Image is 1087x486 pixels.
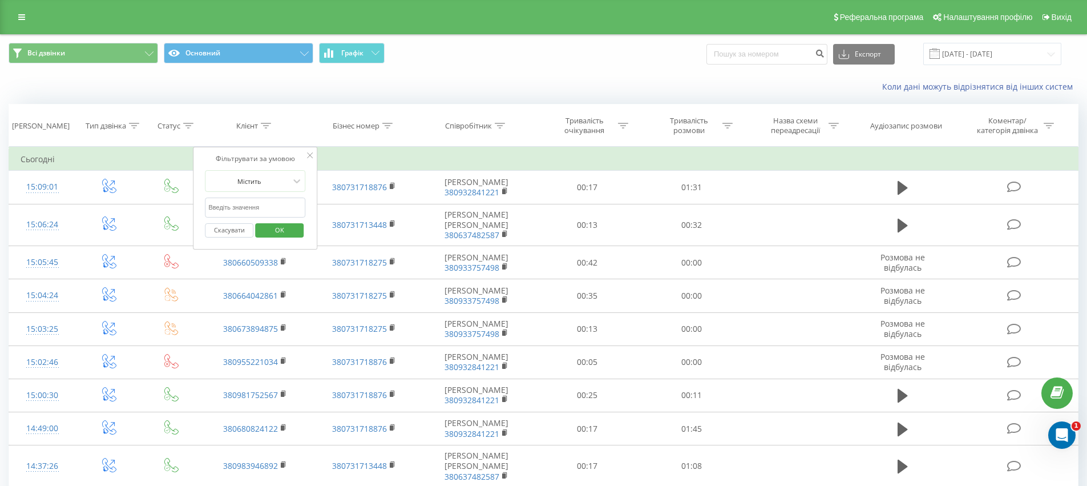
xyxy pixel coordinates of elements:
span: Всі дзвінки [27,49,65,58]
span: OK [264,221,296,239]
a: 380955221034 [223,356,278,367]
button: Скасувати [205,223,254,238]
span: Розмова не відбулась [880,252,925,273]
a: 380673894875 [223,323,278,334]
div: Коментар/категорія дзвінка [974,116,1041,135]
td: 00:11 [640,379,744,412]
div: 15:04:24 [21,284,64,307]
input: Введіть значення [205,198,306,218]
div: [PERSON_NAME] [12,121,70,131]
button: Експорт [833,44,895,65]
td: 00:00 [640,346,744,379]
button: OK [255,223,304,238]
td: [PERSON_NAME] [418,379,535,412]
a: 380660509338 [223,257,278,268]
div: 15:06:24 [21,214,64,236]
a: 380933757498 [445,295,499,306]
div: 14:37:26 [21,455,64,477]
a: 380933757498 [445,262,499,273]
span: Вихід [1052,13,1072,22]
div: Бізнес номер [333,121,379,131]
div: Тривалість розмови [658,116,720,135]
div: 14:49:00 [21,417,64,440]
a: 380932841221 [445,187,499,198]
a: 380983946892 [223,460,278,471]
td: 01:45 [640,412,744,445]
td: 00:25 [535,379,640,412]
a: Коли дані можуть відрізнятися вiд інших систем [882,81,1078,92]
div: Співробітник [445,121,492,131]
a: 380731718876 [332,356,387,367]
td: 00:17 [535,171,640,204]
button: Графік [319,43,385,63]
a: 380731713448 [332,460,387,471]
a: 380932841221 [445,362,499,372]
div: Фільтрувати за умовою [205,153,306,164]
td: [PERSON_NAME] [418,279,535,312]
div: 15:05:45 [21,251,64,274]
td: Сьогодні [9,148,1078,171]
td: 00:00 [640,312,744,346]
button: Всі дзвінки [9,43,158,63]
a: 380933757498 [445,328,499,339]
td: 00:13 [535,204,640,246]
td: 00:00 [640,279,744,312]
a: 380932841221 [445,395,499,405]
td: 00:35 [535,279,640,312]
a: 380731718876 [332,423,387,434]
td: 00:42 [535,246,640,279]
a: 380731718876 [332,182,387,192]
div: 15:09:01 [21,176,64,198]
div: Тип дзвінка [86,121,126,131]
td: 00:32 [640,204,744,246]
span: 1 [1072,421,1081,431]
div: Аудіозапис розмови [870,121,942,131]
a: 380731713448 [332,219,387,230]
button: Основний [164,43,313,63]
a: 380664042861 [223,290,278,301]
div: Статус [157,121,180,131]
span: Розмова не відбулась [880,285,925,306]
a: 380637482587 [445,471,499,482]
td: 00:13 [535,312,640,346]
td: [PERSON_NAME] [418,171,535,204]
a: 380731718275 [332,290,387,301]
a: 380731718275 [332,323,387,334]
div: Назва схеми переадресації [765,116,826,135]
td: [PERSON_NAME] [418,346,535,379]
td: 00:17 [535,412,640,445]
a: 380731718275 [332,257,387,268]
span: Розмова не відбулась [880,351,925,372]
a: 380981752567 [223,389,278,400]
a: 380680824122 [223,423,278,434]
td: [PERSON_NAME] [418,312,535,346]
input: Пошук за номером [706,44,827,65]
td: 00:05 [535,346,640,379]
td: 01:31 [640,171,744,204]
td: [PERSON_NAME] [PERSON_NAME] [418,204,535,246]
span: Графік [341,49,363,57]
span: Налаштування профілю [943,13,1032,22]
div: Тривалість очікування [554,116,615,135]
div: 15:03:25 [21,318,64,340]
div: 15:00:30 [21,384,64,407]
td: [PERSON_NAME] [418,412,535,445]
span: Розмова не відбулась [880,318,925,339]
span: Реферальна програма [840,13,924,22]
td: [PERSON_NAME] [418,246,535,279]
td: 00:00 [640,246,744,279]
div: Клієнт [236,121,258,131]
a: 380731718876 [332,389,387,400]
a: 380637482587 [445,230,499,240]
iframe: Intercom live chat [1048,421,1076,449]
div: 15:02:46 [21,351,64,373]
a: 380932841221 [445,428,499,439]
